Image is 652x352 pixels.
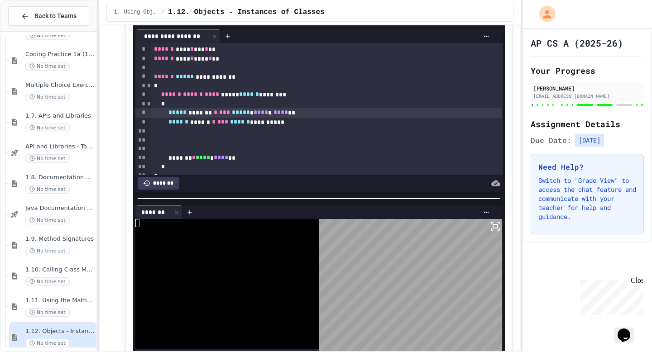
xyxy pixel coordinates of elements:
[25,185,70,194] span: No time set
[25,154,70,163] span: No time set
[25,247,70,255] span: No time set
[25,235,95,243] span: 1.9. Method Signatures
[533,84,641,92] div: [PERSON_NAME]
[25,174,95,181] span: 1.8. Documentation with Comments and Preconditions
[25,93,70,101] span: No time set
[25,112,95,120] span: 1.7. APIs and Libraries
[25,216,70,224] span: No time set
[575,134,604,147] span: [DATE]
[25,308,70,317] span: No time set
[531,118,644,130] h2: Assignment Details
[34,11,77,21] span: Back to Teams
[531,37,623,49] h1: AP CS A (2025-26)
[530,4,558,24] div: My Account
[538,162,636,172] h3: Need Help?
[161,9,164,16] span: /
[531,135,571,146] span: Due Date:
[531,64,644,77] h2: Your Progress
[25,81,95,89] span: Multiple Choice Exercises for Unit 1a (1.1-1.6)
[25,339,70,347] span: No time set
[25,31,70,40] span: No time set
[25,124,70,132] span: No time set
[25,328,95,335] span: 1.12. Objects - Instances of Classes
[533,93,641,100] div: [EMAIL_ADDRESS][DOMAIN_NAME]
[114,9,158,16] span: 1. Using Objects and Methods
[25,277,70,286] span: No time set
[25,297,95,304] span: 1.11. Using the Math Class
[4,4,62,57] div: Chat with us now!Close
[538,176,636,221] p: Switch to "Grade View" to access the chat feature and communicate with your teacher for help and ...
[25,205,95,212] span: Java Documentation with Comments - Topic 1.8
[614,316,643,343] iframe: chat widget
[168,7,325,18] span: 1.12. Objects - Instances of Classes
[25,266,95,274] span: 1.10. Calling Class Methods
[577,276,643,315] iframe: chat widget
[25,62,70,71] span: No time set
[25,143,95,151] span: API and Libraries - Topic 1.7
[8,6,89,26] button: Back to Teams
[25,51,95,58] span: Coding Practice 1a (1.1-1.6)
